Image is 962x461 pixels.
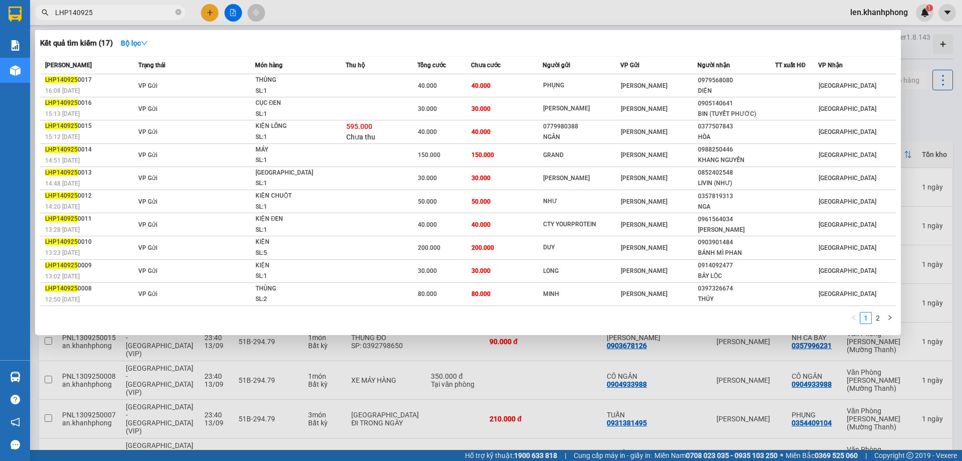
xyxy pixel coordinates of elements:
[45,62,92,69] span: [PERSON_NAME]
[45,110,80,117] span: 15:13 [DATE]
[471,290,491,297] span: 80.000
[45,75,135,85] div: 0017
[698,144,775,155] div: 0988250446
[45,146,78,153] span: LHP140925
[45,203,80,210] span: 14:20 [DATE]
[543,80,620,91] div: PHỤNG
[9,7,22,22] img: logo-vxr
[138,62,165,69] span: Trạng thái
[255,62,283,69] span: Món hàng
[141,40,148,47] span: down
[45,168,135,178] div: 0013
[471,105,491,112] span: 30.000
[418,175,437,182] span: 30.000
[887,315,893,321] span: right
[256,283,331,294] div: THÙNG
[872,313,883,324] a: 2
[621,244,667,251] span: [PERSON_NAME]
[11,440,20,449] span: message
[256,144,331,156] div: MÁY
[543,132,620,142] div: NGÂN
[256,202,331,213] div: SL: 1
[256,178,331,189] div: SL: 1
[851,315,857,321] span: left
[45,122,78,129] span: LHP140925
[256,191,331,202] div: KIỆN CHUỘT
[256,75,331,86] div: THÙNG
[621,82,667,89] span: [PERSON_NAME]
[45,180,80,187] span: 14:48 [DATE]
[256,86,331,97] div: SL: 1
[121,39,148,47] strong: Bộ lọc
[621,105,667,112] span: [PERSON_NAME]
[418,105,437,112] span: 30.000
[471,221,491,228] span: 40.000
[45,215,78,222] span: LHP140925
[698,248,775,258] div: BÁNH MÌ PHAN
[138,105,157,112] span: VP Gửi
[884,312,896,324] button: right
[543,173,620,184] div: [PERSON_NAME]
[471,82,491,89] span: 40.000
[543,62,570,69] span: Người gửi
[819,82,876,89] span: [GEOGRAPHIC_DATA]
[256,155,331,166] div: SL: 1
[848,312,860,324] button: left
[471,198,491,205] span: 50.000
[138,175,157,182] span: VP Gửi
[819,105,876,112] span: [GEOGRAPHIC_DATA]
[698,168,775,178] div: 0852402548
[256,168,331,179] div: [GEOGRAPHIC_DATA]
[10,372,21,382] img: warehouse-icon
[698,155,775,166] div: KHANG NGUYỄN
[698,86,775,96] div: DIỆN
[256,237,331,248] div: KIỆN
[256,248,331,259] div: SL: 5
[138,221,157,228] span: VP Gửi
[10,40,21,51] img: solution-icon
[418,198,437,205] span: 50.000
[819,244,876,251] span: [GEOGRAPHIC_DATA]
[819,128,876,135] span: [GEOGRAPHIC_DATA]
[346,122,372,130] span: 595.000
[418,244,440,251] span: 200.000
[543,196,620,207] div: NHƯ
[621,267,667,274] span: [PERSON_NAME]
[45,98,135,108] div: 0016
[45,237,135,247] div: 0010
[11,395,20,404] span: question-circle
[10,65,21,76] img: warehouse-icon
[45,226,80,233] span: 13:28 [DATE]
[418,128,437,135] span: 40.000
[418,82,437,89] span: 40.000
[45,157,80,164] span: 14:51 [DATE]
[471,151,494,159] span: 150.000
[819,198,876,205] span: [GEOGRAPHIC_DATA]
[256,214,331,225] div: KIỆN ĐEN
[621,290,667,297] span: [PERSON_NAME]
[621,221,667,228] span: [PERSON_NAME]
[418,290,437,297] span: 80.000
[45,249,80,256] span: 13:23 [DATE]
[698,132,775,142] div: HÒA
[45,283,135,294] div: 0008
[40,38,113,49] h3: Kết quả tìm kiếm ( 17 )
[256,121,331,132] div: KIỆN LỒNG
[471,175,491,182] span: 30.000
[45,192,78,199] span: LHP140925
[860,312,872,324] li: 1
[256,132,331,143] div: SL: 1
[175,8,181,18] span: close-circle
[698,109,775,119] div: BIN (TUYẾT PHƯỚC)
[45,121,135,131] div: 0015
[543,266,620,276] div: LONG
[55,7,173,18] input: Tìm tên, số ĐT hoặc mã đơn
[256,294,331,305] div: SL: 2
[418,267,437,274] span: 30.000
[698,98,775,109] div: 0905140641
[471,62,501,69] span: Chưa cước
[819,221,876,228] span: [GEOGRAPHIC_DATA]
[543,103,620,114] div: [PERSON_NAME]
[256,271,331,282] div: SL: 1
[175,9,181,15] span: close-circle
